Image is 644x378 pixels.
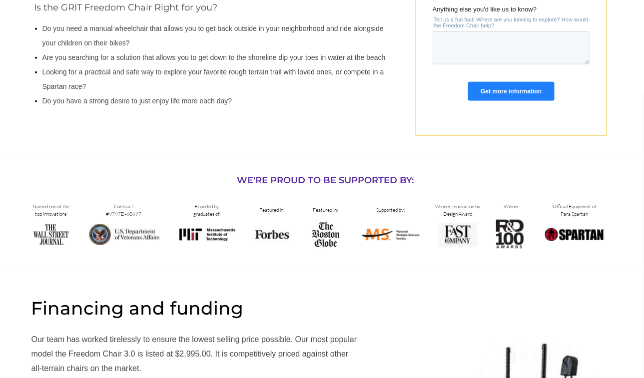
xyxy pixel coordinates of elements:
[31,336,357,373] span: Our team has worked tirelessly to ensure the lowest selling price possible. Our most popular mode...
[313,207,338,213] span: Featured in:
[34,2,218,13] span: Is the GRIT Freedom Chair Right for you?
[504,203,519,210] span: Winner
[260,207,285,213] span: Featured in:
[435,203,480,217] span: Winner, Innovation by Design Award
[194,203,221,217] span: Founded by graduates of:
[553,203,597,217] span: Official Equipment of Para Spartan
[35,241,121,260] input: Get more information
[42,53,386,61] span: Are you searching for a solution that allows you to get down to the shoreline dip your toes in wa...
[376,207,405,213] span: Supported by:
[42,68,384,90] span: Looking for a practical and safe way to explore your favorite rough terrain trail with loved ones...
[31,298,244,320] span: Financing and funding
[106,203,141,217] span: Contract #V797D-60697
[32,203,69,217] span: Named one of the top innovations
[42,24,384,47] span: Do you need a manual wheelchair that allows you to get back outside in your neighborhood and ride...
[42,97,232,105] span: Do you have a strong desire to just enjoy life more each day?
[237,175,414,186] span: WE'RE PROUD TO BE SUPPORTED BY:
